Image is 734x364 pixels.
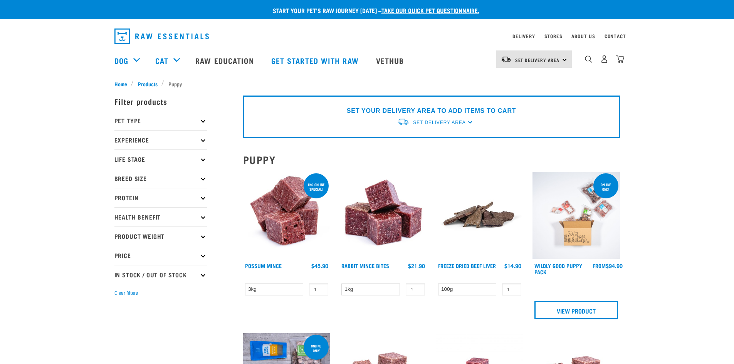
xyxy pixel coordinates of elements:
span: Set Delivery Area [515,59,560,61]
p: Pet Type [114,111,207,130]
a: Contact [605,35,626,37]
input: 1 [406,283,425,295]
div: $45.90 [311,263,328,269]
a: take our quick pet questionnaire. [381,8,479,12]
p: Price [114,246,207,265]
a: Stores [544,35,563,37]
p: Protein [114,188,207,207]
h2: Puppy [243,154,620,166]
img: home-icon-1@2x.png [585,55,592,63]
button: Clear filters [114,290,138,297]
div: $21.90 [408,263,425,269]
a: Dog [114,55,128,66]
a: Vethub [368,45,414,76]
p: Experience [114,130,207,149]
p: Filter products [114,92,207,111]
a: Cat [155,55,168,66]
img: Raw Essentials Logo [114,29,209,44]
img: 1102 Possum Mince 01 [243,172,331,259]
a: Freeze Dried Beef Liver [438,264,496,267]
a: Raw Education [188,45,263,76]
a: Rabbit Mince Bites [341,264,389,267]
nav: dropdown navigation [108,25,626,47]
a: Delivery [512,35,535,37]
a: Products [134,80,161,88]
a: About Us [571,35,595,37]
a: View Product [534,301,618,319]
div: Online Only [593,179,618,195]
span: FROM [593,264,606,267]
span: Products [138,80,158,88]
a: Possum Mince [245,264,282,267]
input: 1 [502,283,521,295]
nav: breadcrumbs [114,80,620,88]
div: 1kg online special! [304,179,329,195]
img: user.png [600,55,608,63]
div: $94.90 [593,263,623,269]
p: Product Weight [114,226,207,246]
div: online only [304,340,329,356]
span: Set Delivery Area [413,120,465,125]
p: Life Stage [114,149,207,169]
div: $14.90 [504,263,521,269]
p: Breed Size [114,169,207,188]
p: In Stock / Out Of Stock [114,265,207,284]
span: Home [114,80,127,88]
img: Stack Of Freeze Dried Beef Liver For Pets [436,172,524,259]
img: Whole Minced Rabbit Cubes 01 [339,172,427,259]
a: Get started with Raw [264,45,368,76]
img: van-moving.png [501,56,511,63]
img: home-icon@2x.png [616,55,624,63]
p: Health Benefit [114,207,207,226]
a: Home [114,80,131,88]
a: Wildly Good Puppy Pack [534,264,582,273]
input: 1 [309,283,328,295]
img: Puppy 0 2sec [532,172,620,259]
img: van-moving.png [397,118,409,126]
p: SET YOUR DELIVERY AREA TO ADD ITEMS TO CART [347,106,516,116]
